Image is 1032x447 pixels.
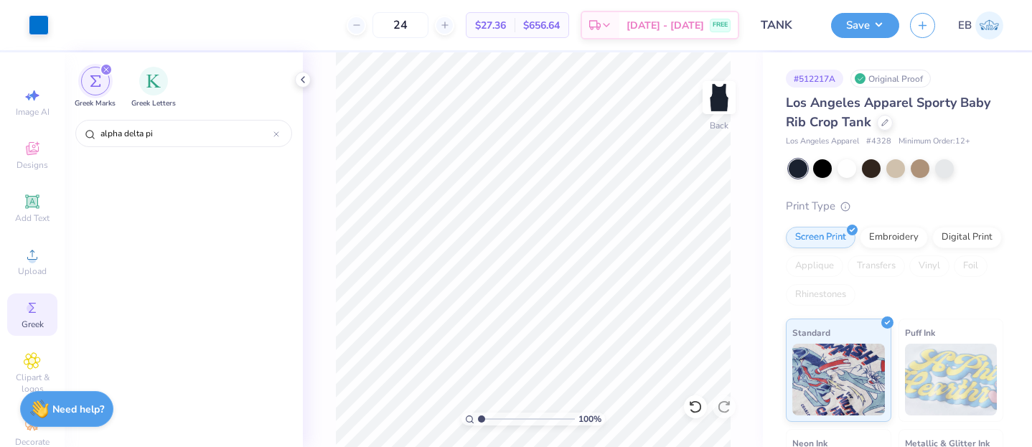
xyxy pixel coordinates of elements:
[975,11,1003,39] img: Emma Burke
[75,67,116,109] button: filter button
[850,70,931,88] div: Original Proof
[713,20,728,30] span: FREE
[16,106,50,118] span: Image AI
[131,67,176,109] button: filter button
[860,227,928,248] div: Embroidery
[18,265,47,277] span: Upload
[131,98,176,109] span: Greek Letters
[750,11,820,39] input: Untitled Design
[786,94,990,131] span: Los Angeles Apparel Sporty Baby Rib Crop Tank
[99,126,273,141] input: Try "Alpha"
[372,12,428,38] input: – –
[899,136,970,148] span: Minimum Order: 12 +
[786,227,855,248] div: Screen Print
[792,325,830,340] span: Standard
[786,136,859,148] span: Los Angeles Apparel
[705,83,733,112] img: Back
[578,413,601,425] span: 100 %
[831,13,899,38] button: Save
[905,344,998,415] img: Puff Ink
[909,255,949,277] div: Vinyl
[627,18,704,33] span: [DATE] - [DATE]
[786,70,843,88] div: # 512217A
[523,18,560,33] span: $656.64
[786,284,855,306] div: Rhinestones
[475,18,506,33] span: $27.36
[17,159,48,171] span: Designs
[932,227,1002,248] div: Digital Print
[52,403,104,416] strong: Need help?
[90,75,101,87] img: Greek Marks Image
[75,67,116,109] div: filter for Greek Marks
[958,11,1003,39] a: EB
[15,212,50,224] span: Add Text
[710,119,728,132] div: Back
[786,198,1003,215] div: Print Type
[958,17,972,34] span: EB
[22,319,44,330] span: Greek
[7,372,57,395] span: Clipart & logos
[146,74,161,88] img: Greek Letters Image
[75,98,116,109] span: Greek Marks
[786,255,843,277] div: Applique
[792,344,885,415] img: Standard
[954,255,988,277] div: Foil
[131,67,176,109] div: filter for Greek Letters
[866,136,891,148] span: # 4328
[848,255,905,277] div: Transfers
[905,325,935,340] span: Puff Ink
